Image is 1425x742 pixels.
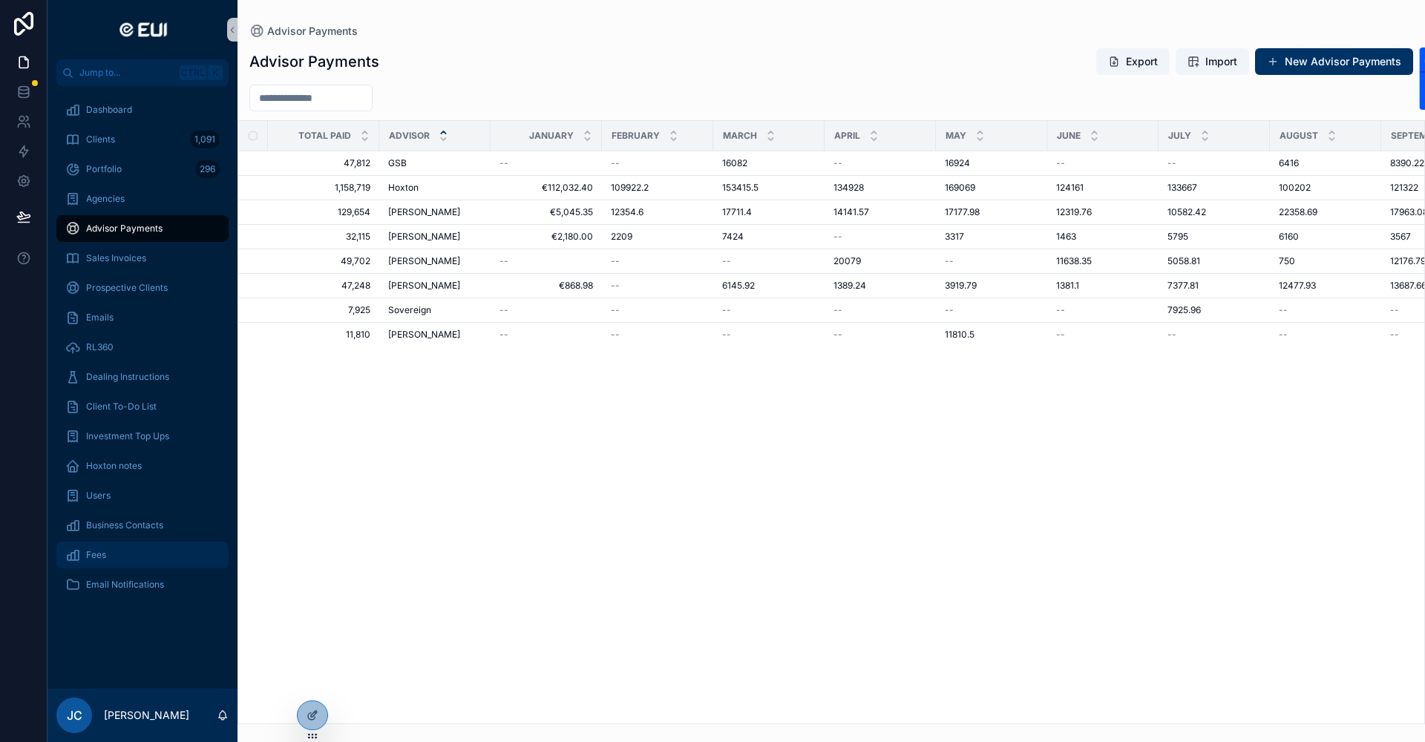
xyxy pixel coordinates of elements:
[722,329,731,341] span: --
[945,231,964,243] span: 3317
[1279,304,1372,316] a: --
[945,206,1038,218] a: 17177.98
[388,304,482,316] a: Sovereign
[945,157,970,169] span: 16924
[611,231,632,243] span: 2209
[56,126,229,153] a: Clients1,091
[388,329,482,341] a: [PERSON_NAME]
[209,67,221,79] span: K
[388,255,482,267] a: [PERSON_NAME]
[611,206,643,218] span: 12354.6
[1056,182,1150,194] a: 124161
[56,304,229,331] a: Emails
[1096,48,1170,75] button: Export
[1167,157,1261,169] a: --
[833,304,842,316] span: --
[86,282,168,294] span: Prospective Clients
[722,206,816,218] a: 17711.4
[1390,182,1418,194] span: 121322
[267,24,358,39] span: Advisor Payments
[499,280,593,292] a: €868.98
[1390,231,1411,243] span: 3567
[1279,329,1372,341] a: --
[722,280,755,292] span: 6145.92
[56,393,229,420] a: Client To-Do List
[1056,304,1065,316] span: --
[86,401,157,413] span: Client To-Do List
[833,206,927,218] a: 14141.57
[833,182,927,194] a: 134928
[1056,231,1076,243] span: 1463
[1280,130,1318,142] span: August
[833,329,842,341] span: --
[56,156,229,183] a: Portfolio296
[388,157,407,169] span: GSB
[499,206,593,218] a: €5,045.35
[1167,182,1261,194] a: 133667
[499,231,593,243] a: €2,180.00
[1056,329,1065,341] span: --
[499,157,593,169] a: --
[1279,206,1372,218] a: 22358.69
[388,206,482,218] a: [PERSON_NAME]
[499,157,508,169] span: --
[945,182,975,194] span: 169069
[722,280,816,292] a: 6145.92
[286,231,370,243] a: 32,115
[86,579,164,591] span: Email Notifications
[86,252,146,264] span: Sales Invoices
[388,157,482,169] a: GSB
[1056,157,1150,169] a: --
[499,182,593,194] a: €112,032.40
[611,304,620,316] span: --
[833,255,927,267] a: 20079
[611,206,704,218] a: 12354.6
[722,157,816,169] a: 16082
[1167,255,1261,267] a: 5058.81
[611,255,620,267] span: --
[388,231,482,243] a: [PERSON_NAME]
[86,549,106,561] span: Fees
[722,231,744,243] span: 7424
[1167,157,1176,169] span: --
[833,280,927,292] a: 1389.24
[286,280,370,292] span: 47,248
[86,134,115,145] span: Clients
[1279,329,1288,341] span: --
[1279,231,1372,243] a: 6160
[286,157,370,169] a: 47,812
[722,255,816,267] a: --
[833,231,842,243] span: --
[286,206,370,218] a: 129,654
[1056,206,1092,218] span: 12319.76
[611,182,704,194] a: 109922.2
[499,304,593,316] a: --
[945,304,954,316] span: --
[56,96,229,123] a: Dashboard
[286,255,370,267] span: 49,702
[1255,48,1413,75] button: New Advisor Payments
[611,280,704,292] a: --
[833,182,864,194] span: 134928
[86,312,114,324] span: Emails
[529,130,574,142] span: January
[1167,231,1188,243] span: 5795
[388,329,460,341] span: [PERSON_NAME]
[249,24,358,39] a: Advisor Payments
[611,157,620,169] span: --
[1167,280,1261,292] a: 7377.81
[833,304,927,316] a: --
[833,231,927,243] a: --
[945,255,1038,267] a: --
[1279,255,1295,267] span: 750
[114,18,171,42] img: App logo
[1056,182,1084,194] span: 124161
[945,206,980,218] span: 17177.98
[1167,231,1261,243] a: 5795
[195,160,220,178] div: 296
[56,542,229,568] a: Fees
[1056,255,1150,267] a: 11638.35
[1279,255,1372,267] a: 750
[86,460,142,472] span: Hoxton notes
